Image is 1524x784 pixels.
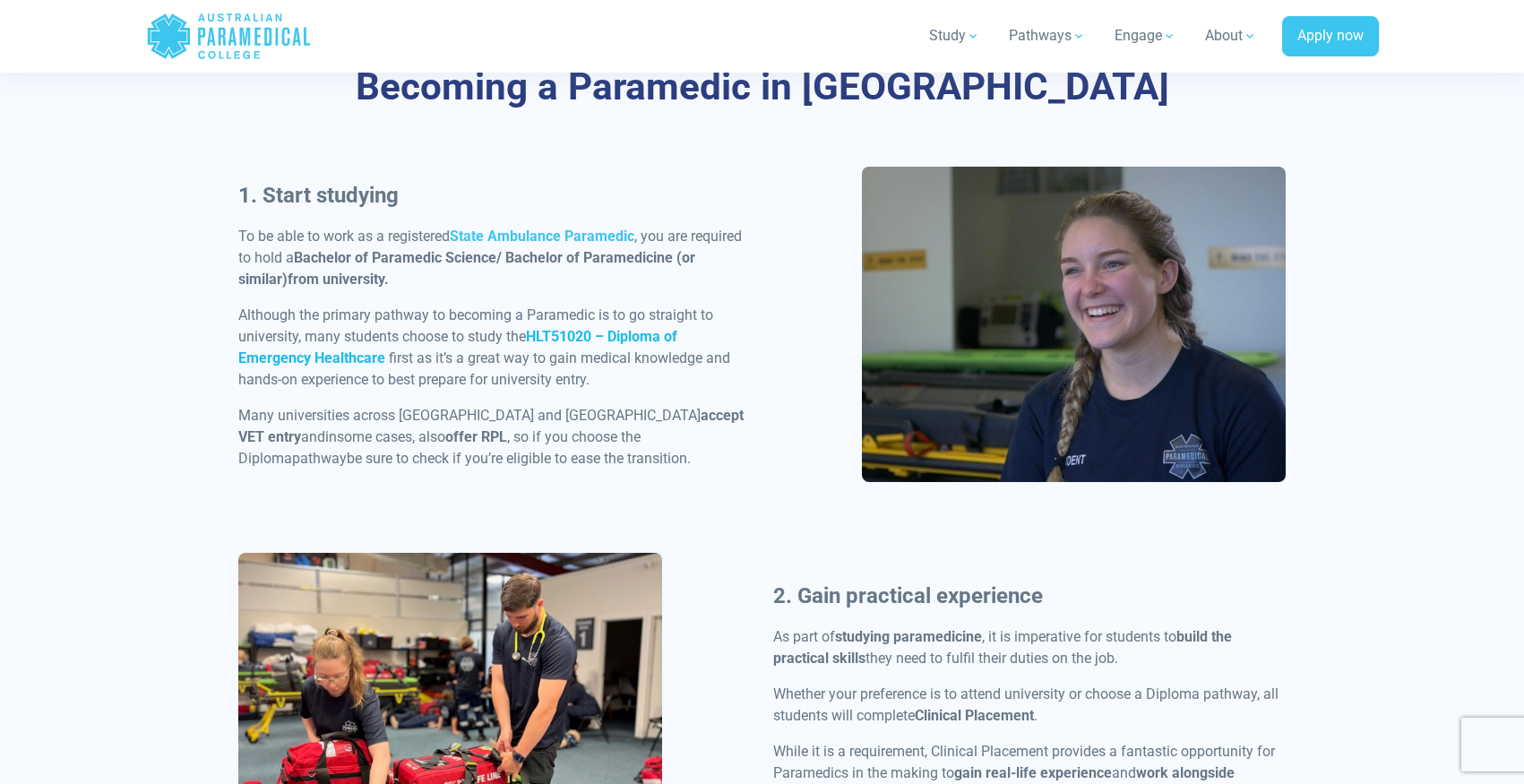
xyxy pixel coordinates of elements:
strong: from university. [288,271,389,288]
strong: studying paramedicine [835,628,982,645]
span: accept VET entry [238,407,744,445]
strong: Bachelor of Paramedic Science/ Bachelor of Paramedicine (or similar) [238,249,695,288]
p: Although the primary pathway to becoming a Paramedic is to go straight to university, many studen... [238,305,752,391]
span: pathway [292,450,347,467]
p: To be able to work as a registered , you are required to hold a [238,226,752,290]
a: HLT51020 – Diploma of Emergency Healthcare [238,328,677,366]
span: some cases, also [337,428,445,445]
strong: gain real-life experience [954,764,1112,781]
b: 2. Gain practical experience [773,583,1043,608]
a: Pathways [998,11,1097,61]
span: and [301,428,325,445]
strong: build the practical skills [773,628,1232,667]
h2: Becoming a Paramedic in [GEOGRAPHIC_DATA] [238,65,1287,110]
p: As part of , it is imperative for students to they need to fulfil their duties on the job. [773,626,1287,669]
a: State Ambulance Paramedic [450,228,634,245]
span: , so if you choose the Diploma [238,428,641,467]
a: Engage [1104,11,1187,61]
span: offer RPL [445,428,507,445]
a: Apply now [1282,16,1379,57]
a: Study [918,11,991,61]
span: be sure to check if you’re eligible to ease the transition. [347,450,691,467]
span: Many universities across [GEOGRAPHIC_DATA] and [GEOGRAPHIC_DATA] [238,407,701,424]
span: in [325,428,337,445]
strong: 1. Start studying [238,183,399,208]
a: Australian Paramedical College [146,7,312,65]
a: About [1194,11,1268,61]
p: Whether your preference is to attend university or choose a Diploma pathway, all students will co... [773,684,1287,727]
strong: Clinical Placement [915,707,1034,724]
